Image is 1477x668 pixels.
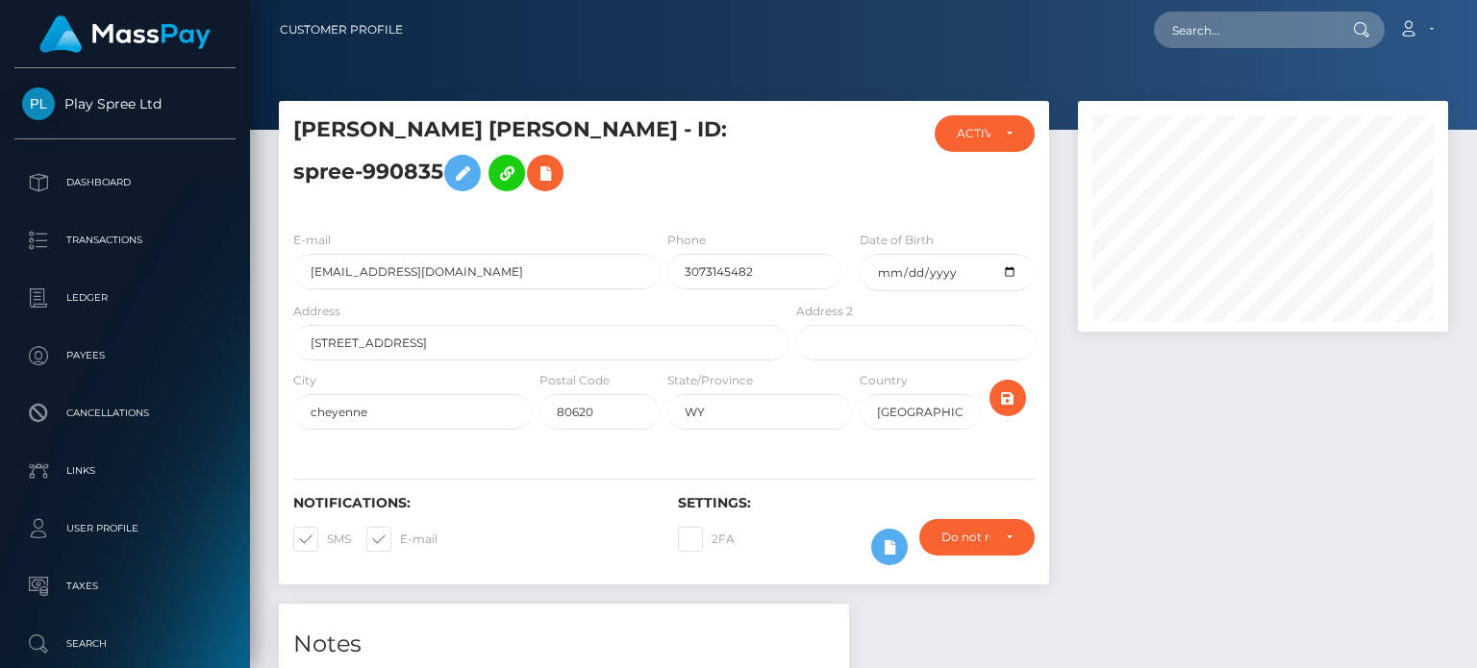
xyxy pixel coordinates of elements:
a: User Profile [14,505,236,553]
span: Play Spree Ltd [14,95,236,112]
h5: [PERSON_NAME] [PERSON_NAME] - ID: spree-990835 [293,115,778,201]
label: State/Province [667,372,753,389]
a: Transactions [14,216,236,264]
div: ACTIVE [957,126,989,141]
a: Payees [14,332,236,380]
label: SMS [293,527,351,552]
p: Dashboard [22,168,228,197]
h6: Settings: [678,495,1034,511]
h4: Notes [293,628,835,661]
label: Date of Birth [860,232,934,249]
button: Do not require [919,519,1035,556]
a: Links [14,447,236,495]
p: Links [22,457,228,485]
label: Postal Code [539,372,610,389]
a: Taxes [14,562,236,610]
label: 2FA [678,527,735,552]
label: Address [293,303,340,320]
label: Address 2 [796,303,853,320]
button: ACTIVE [935,115,1034,152]
a: Customer Profile [280,10,403,50]
label: E-mail [366,527,438,552]
label: E-mail [293,232,331,249]
p: User Profile [22,514,228,543]
p: Payees [22,341,228,370]
a: Cancellations [14,389,236,437]
input: Search... [1154,12,1335,48]
p: Search [22,630,228,658]
a: Search [14,620,236,668]
p: Cancellations [22,399,228,428]
div: Do not require [941,530,990,545]
label: Phone [667,232,706,249]
a: Dashboard [14,159,236,207]
label: Country [860,372,908,389]
img: MassPay Logo [39,15,211,53]
img: Play Spree Ltd [22,87,55,120]
p: Taxes [22,572,228,601]
p: Transactions [22,226,228,255]
h6: Notifications: [293,495,649,511]
a: Ledger [14,274,236,322]
p: Ledger [22,284,228,312]
label: City [293,372,316,389]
